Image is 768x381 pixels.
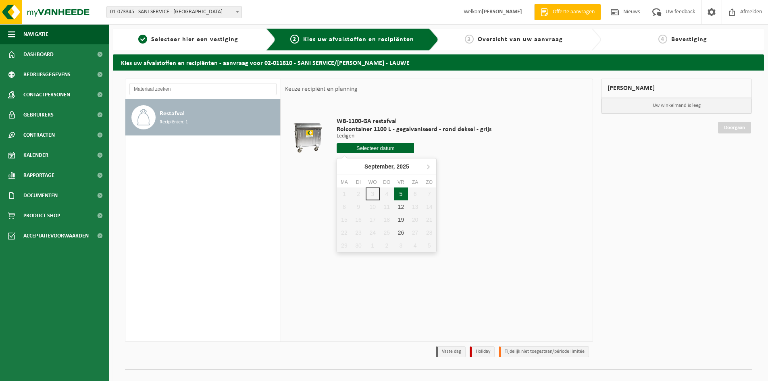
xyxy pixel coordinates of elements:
div: za [408,178,422,186]
i: 2025 [397,164,409,169]
p: Uw winkelmand is leeg [601,98,751,113]
div: di [351,178,365,186]
span: Overzicht van uw aanvraag [478,36,563,43]
div: vr [394,178,408,186]
span: Kies uw afvalstoffen en recipiënten [303,36,414,43]
a: Offerte aanvragen [534,4,601,20]
li: Tijdelijk niet toegestaan/période limitée [499,346,589,357]
span: Dashboard [23,44,54,65]
div: ma [337,178,351,186]
a: 1Selecteer hier een vestiging [117,35,260,44]
li: Holiday [470,346,495,357]
span: Selecteer hier een vestiging [151,36,238,43]
span: Contactpersonen [23,85,70,105]
div: do [380,178,394,186]
span: Rolcontainer 1100 L - gegalvaniseerd - rond deksel - grijs [337,125,491,133]
span: Bevestiging [671,36,707,43]
div: 19 [394,213,408,226]
div: 12 [394,200,408,213]
span: WB-1100-GA restafval [337,117,491,125]
a: Doorgaan [718,122,751,133]
div: Keuze recipiënt en planning [281,79,362,99]
div: September, [361,160,412,173]
li: Vaste dag [436,346,466,357]
input: Selecteer datum [337,143,414,153]
span: Restafval [160,109,185,119]
p: Ledigen [337,133,491,139]
span: 01-073345 - SANI SERVICE - LAUWE [107,6,241,18]
span: Kalender [23,145,48,165]
div: [PERSON_NAME] [601,79,752,98]
span: 4 [658,35,667,44]
span: 01-073345 - SANI SERVICE - LAUWE [106,6,242,18]
div: 5 [394,187,408,200]
div: wo [366,178,380,186]
span: Offerte aanvragen [551,8,597,16]
span: 1 [138,35,147,44]
button: Restafval Recipiënten: 1 [125,99,281,135]
span: Documenten [23,185,58,206]
span: Bedrijfsgegevens [23,65,71,85]
span: 3 [465,35,474,44]
span: Acceptatievoorwaarden [23,226,89,246]
span: Recipiënten: 1 [160,119,188,126]
span: Contracten [23,125,55,145]
span: Rapportage [23,165,54,185]
div: zo [422,178,436,186]
span: Gebruikers [23,105,54,125]
span: 2 [290,35,299,44]
span: Navigatie [23,24,48,44]
span: Product Shop [23,206,60,226]
strong: [PERSON_NAME] [482,9,522,15]
input: Materiaal zoeken [129,83,277,95]
h2: Kies uw afvalstoffen en recipiënten - aanvraag voor 02-011810 - SANI SERVICE/[PERSON_NAME] - LAUWE [113,54,764,70]
div: 26 [394,226,408,239]
div: 3 [394,239,408,252]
